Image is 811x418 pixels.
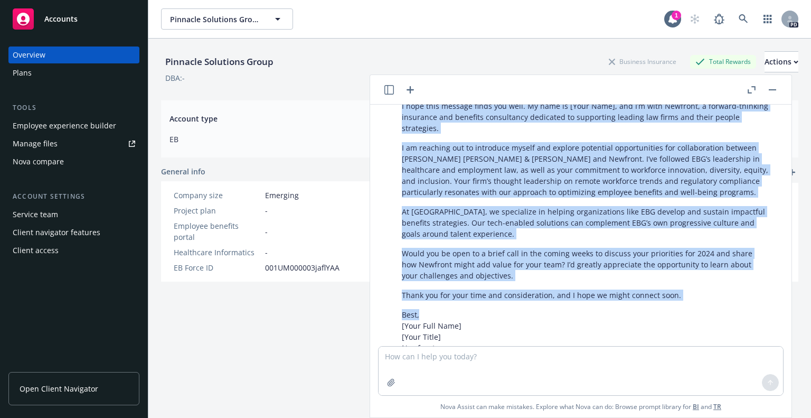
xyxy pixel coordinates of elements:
a: BI [693,402,699,411]
div: Nova compare [13,153,64,170]
div: Client access [13,242,59,259]
span: Nova Assist can make mistakes. Explore what Nova can do: Browse prompt library for and [440,396,721,417]
p: I hope this message finds you well. My name is [Your Name], and I’m with Newfront, a forward-thin... [402,100,768,134]
a: Start snowing [684,8,705,30]
p: Would you be open to a brief call in the coming weeks to discuss your priorities for 2024 and sha... [402,248,768,281]
a: add [786,166,798,179]
span: Pinnacle Solutions Group [170,14,261,25]
a: Report a Bug [709,8,730,30]
div: Plans [13,64,32,81]
button: Pinnacle Solutions Group [161,8,293,30]
span: 001UM000003jaflYAA [265,262,340,273]
button: Actions [765,51,798,72]
a: Switch app [757,8,778,30]
span: - [265,247,268,258]
div: 1 [672,11,681,20]
span: Account type [169,113,467,124]
div: Overview [13,47,45,63]
div: Employee experience builder [13,117,116,134]
a: Search [733,8,754,30]
a: Client navigator features [8,224,139,241]
div: Pinnacle Solutions Group [161,55,278,69]
p: Thank you for your time and consideration, and I hope we might connect soon. [402,290,768,301]
div: Employee benefits portal [174,220,261,243]
div: Healthcare Informatics [174,247,261,258]
div: Manage files [13,135,58,152]
span: - [265,205,268,216]
p: At [GEOGRAPHIC_DATA], we specialize in helping organizations like EBG develop and sustain impactf... [402,206,768,239]
div: Service team [13,206,58,223]
div: Business Insurance [603,55,682,68]
a: TR [713,402,721,411]
p: Best, [Your Full Name] [Your Title] Newfront [Your Email] [Your Phone Number] [402,309,768,376]
a: Nova compare [8,153,139,170]
span: Accounts [44,15,78,23]
span: EB [169,134,467,145]
span: - [265,226,268,237]
div: Client navigator features [13,224,100,241]
a: Overview [8,47,139,63]
div: Total Rewards [690,55,756,68]
a: Accounts [8,4,139,34]
a: Manage files [8,135,139,152]
span: Open Client Navigator [20,383,98,394]
div: Company size [174,190,261,201]
a: Plans [8,64,139,81]
span: Emerging [265,190,299,201]
div: DBA: - [165,72,185,83]
p: I am reaching out to introduce myself and explore potential opportunities for collaboration betwe... [402,142,768,198]
a: Service team [8,206,139,223]
div: Tools [8,103,139,113]
div: Project plan [174,205,261,216]
div: Actions [765,52,798,72]
div: EB Force ID [174,262,261,273]
div: Account settings [8,191,139,202]
a: Client access [8,242,139,259]
span: General info [161,166,205,177]
a: Employee experience builder [8,117,139,134]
